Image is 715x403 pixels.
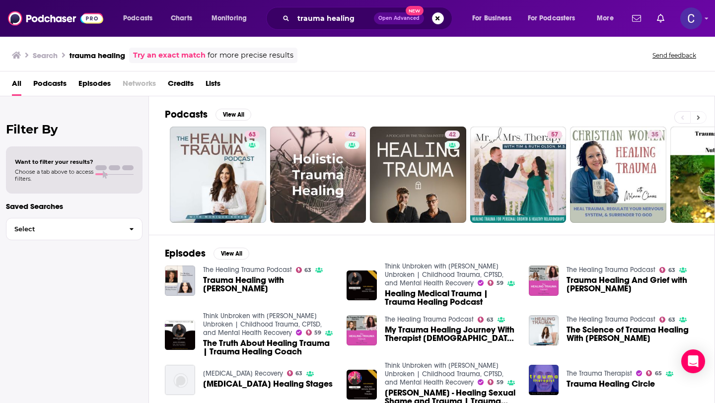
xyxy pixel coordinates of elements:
[668,268,675,272] span: 63
[203,266,292,274] a: The Healing Trauma Podcast
[165,247,249,260] a: EpisodesView All
[203,369,283,378] a: Betrayal Trauma Recovery
[33,51,58,60] h3: Search
[116,10,165,26] button: open menu
[165,320,195,350] img: The Truth About Healing Trauma | Trauma Healing Coach
[406,6,424,15] span: New
[385,315,474,324] a: The Healing Trauma Podcast
[521,10,590,26] button: open menu
[374,12,424,24] button: Open AdvancedNew
[529,266,559,296] img: Trauma Healing And Grief with Britt Frank
[165,266,195,296] img: Trauma Healing with Dr Janina Fisher
[165,108,251,121] a: PodcastsView All
[215,109,251,121] button: View All
[567,266,655,274] a: The Healing Trauma Podcast
[15,158,93,165] span: Want to filter your results?
[646,370,662,376] a: 65
[123,75,156,96] span: Networks
[293,10,374,26] input: Search podcasts, credits, & more...
[570,127,666,223] a: 35
[465,10,524,26] button: open menu
[170,127,266,223] a: 63
[304,268,311,272] span: 63
[628,10,645,27] a: Show notifications dropdown
[295,371,302,376] span: 63
[370,127,466,223] a: 42
[385,289,517,306] a: Healing Medical Trauma | Trauma Healing Podcast
[33,75,67,96] a: Podcasts
[347,315,377,345] img: My Trauma Healing Journey With Therapist Cristiana Freon
[287,370,303,376] a: 63
[497,281,503,285] span: 59
[529,365,559,395] img: Trauma Healing Circle
[270,127,366,223] a: 42
[168,75,194,96] a: Credits
[245,131,260,138] a: 63
[8,9,103,28] img: Podchaser - Follow, Share and Rate Podcasts
[528,11,575,25] span: For Podcasters
[249,130,256,140] span: 63
[306,330,322,336] a: 59
[551,130,558,140] span: 57
[590,10,626,26] button: open menu
[597,11,614,25] span: More
[567,326,699,342] span: The Science of Trauma Healing With [PERSON_NAME]
[296,267,312,273] a: 63
[78,75,111,96] a: Episodes
[347,270,377,301] img: Healing Medical Trauma | Trauma Healing Podcast
[449,130,456,140] span: 42
[70,51,125,60] h3: trauma healing
[653,10,668,27] a: Show notifications dropdown
[203,276,335,293] span: Trauma Healing with [PERSON_NAME]
[567,315,655,324] a: The Healing Trauma Podcast
[659,317,675,323] a: 63
[212,11,247,25] span: Monitoring
[470,127,567,223] a: 57
[659,267,675,273] a: 63
[206,75,220,96] span: Lists
[6,201,143,211] p: Saved Searches
[165,365,195,395] img: Betrayal Trauma Healing Stages
[6,226,121,232] span: Select
[680,7,702,29] button: Show profile menu
[649,51,699,60] button: Send feedback
[385,361,503,387] a: Think Unbroken with Michael Unbroken | Childhood Trauma, CPTSD, and Mental Health Recovery
[478,317,494,323] a: 63
[214,248,249,260] button: View All
[171,11,192,25] span: Charts
[12,75,21,96] a: All
[487,318,494,322] span: 63
[165,108,208,121] h2: Podcasts
[205,10,260,26] button: open menu
[15,168,93,182] span: Choose a tab above to access filters.
[314,331,321,335] span: 59
[655,371,662,376] span: 65
[349,130,356,140] span: 42
[547,131,562,138] a: 57
[529,315,559,345] img: The Science of Trauma Healing With Dr. Aimie Apigian
[497,380,503,385] span: 59
[165,247,206,260] h2: Episodes
[133,50,206,61] a: Try an exact match
[203,339,335,356] a: The Truth About Healing Trauma | Trauma Healing Coach
[488,280,503,286] a: 59
[385,262,503,287] a: Think Unbroken with Michael Unbroken | Childhood Trauma, CPTSD, and Mental Health Recovery
[567,380,655,388] a: Trauma Healing Circle
[347,370,377,400] img: Tia Lynn - Healing Sexual Shame and Trauma | Trauma Healing Podcast
[123,11,152,25] span: Podcasts
[668,318,675,322] span: 63
[385,326,517,342] span: My Trauma Healing Journey With Therapist [DEMOGRAPHIC_DATA][PERSON_NAME]
[164,10,198,26] a: Charts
